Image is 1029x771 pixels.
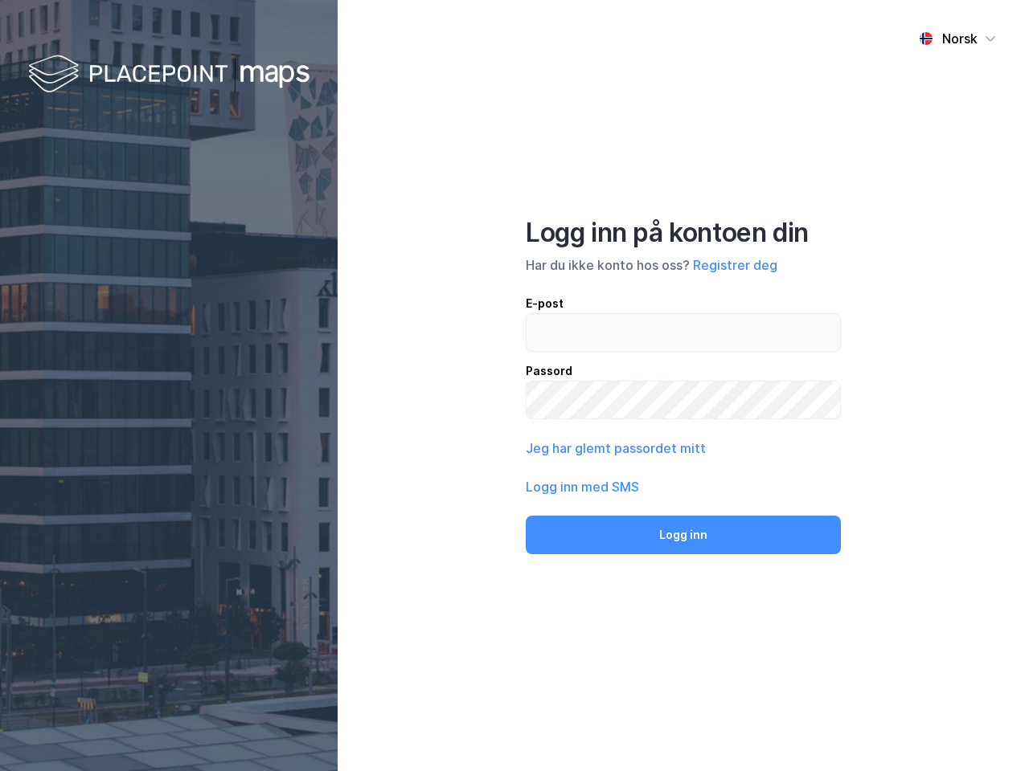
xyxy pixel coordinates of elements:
div: Har du ikke konto hos oss? [526,255,841,275]
div: Norsk [942,29,978,48]
button: Logg inn med SMS [526,477,639,496]
img: logo-white.f07954bde2210d2a523dddb988cd2aa7.svg [28,51,310,99]
div: E-post [526,294,841,313]
iframe: Chat Widget [949,694,1029,771]
button: Registrer deg [693,255,777,275]
div: Logg inn på kontoen din [526,217,841,249]
button: Logg inn [526,516,841,554]
button: Jeg har glemt passordet mitt [526,439,706,458]
div: Passord [526,361,841,381]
